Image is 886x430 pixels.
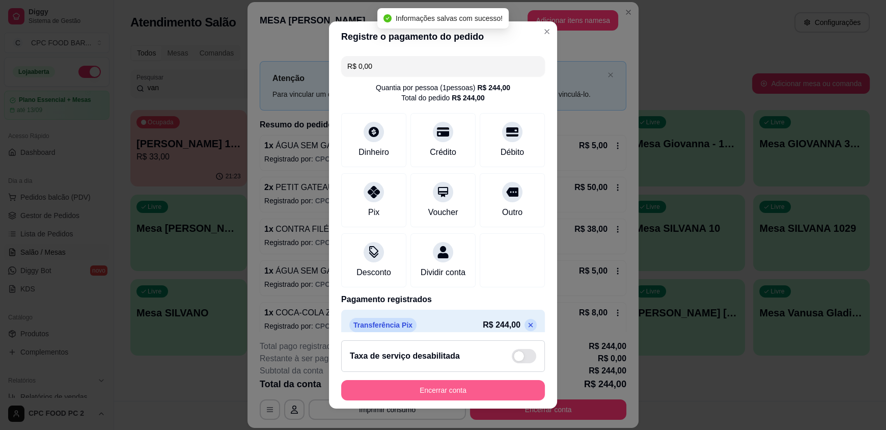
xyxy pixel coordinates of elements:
[347,56,539,76] input: Ex.: hambúrguer de cordeiro
[349,318,417,332] p: Transferência Pix
[368,206,379,219] div: Pix
[376,83,510,93] div: Quantia por pessoa ( 1 pessoas)
[383,14,392,22] span: check-circle
[341,293,545,306] p: Pagamento registrados
[452,93,485,103] div: R$ 244,00
[356,266,391,279] div: Desconto
[483,319,520,331] p: R$ 244,00
[502,206,522,219] div: Outro
[428,206,458,219] div: Voucher
[350,350,460,362] h2: Taxa de serviço desabilitada
[539,23,555,40] button: Close
[421,266,465,279] div: Dividir conta
[396,14,503,22] span: Informações salvas com sucesso!
[358,146,389,158] div: Dinheiro
[341,380,545,400] button: Encerrar conta
[329,21,557,52] header: Registre o pagamento do pedido
[477,83,510,93] div: R$ 244,00
[401,93,485,103] div: Total do pedido
[430,146,456,158] div: Crédito
[501,146,524,158] div: Débito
